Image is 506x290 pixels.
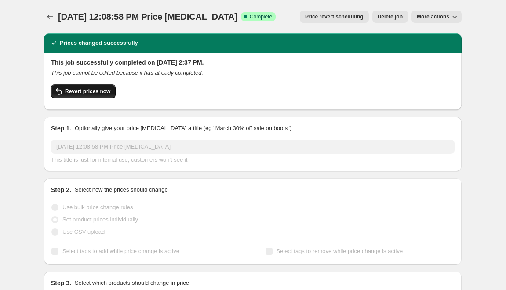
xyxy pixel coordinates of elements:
i: This job cannot be edited because it has already completed. [51,69,203,76]
button: More actions [411,11,462,23]
p: Select which products should change in price [75,279,189,287]
h2: Prices changed successfully [60,39,138,47]
span: Set product prices individually [62,216,138,223]
input: 30% off holiday sale [51,140,455,154]
p: Optionally give your price [MEDICAL_DATA] a title (eg "March 30% off sale on boots") [75,124,291,133]
span: More actions [417,13,449,20]
span: Price revert scheduling [305,13,364,20]
h2: Step 3. [51,279,71,287]
span: Use CSV upload [62,228,105,235]
span: Select tags to add while price change is active [62,248,179,254]
button: Price revert scheduling [300,11,369,23]
span: Delete job [378,13,403,20]
span: Revert prices now [65,88,110,95]
span: This title is just for internal use, customers won't see it [51,156,187,163]
span: Select tags to remove while price change is active [277,248,403,254]
h2: This job successfully completed on [DATE] 2:37 PM. [51,58,455,67]
button: Delete job [372,11,408,23]
span: Complete [250,13,272,20]
h2: Step 1. [51,124,71,133]
p: Select how the prices should change [75,185,168,194]
span: Use bulk price change rules [62,204,133,210]
button: Revert prices now [51,84,116,98]
span: [DATE] 12:08:58 PM Price [MEDICAL_DATA] [58,12,237,22]
button: Price change jobs [44,11,56,23]
h2: Step 2. [51,185,71,194]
